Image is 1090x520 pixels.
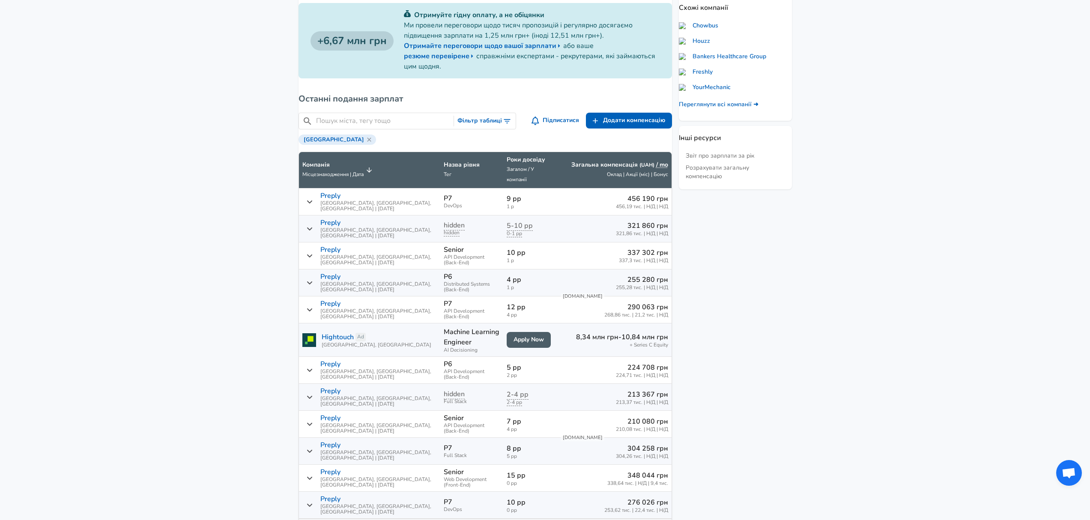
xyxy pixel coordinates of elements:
[320,360,340,368] p: Preply
[619,248,668,258] p: 337 302 грн
[603,115,665,126] span: Додати компенсацію
[607,470,668,481] p: 348 044 грн
[444,194,452,202] p: P7
[619,258,668,263] span: 337,3 тис. | Н/Д | Н/Д
[507,194,553,204] p: 9 рр
[320,495,340,503] p: Preply
[616,362,668,373] p: 224 708 грн
[320,414,340,422] p: Preply
[507,332,551,348] a: Apply Now
[607,481,668,486] span: 338,64 тис. | Н/Д | 9,4 тис.
[444,171,451,178] span: Тег
[444,468,464,476] p: Senior
[444,389,465,399] span: level для цієї точки даних приховано доки не буде більше подань. Подайте свою зарплату анонімно, ...
[320,281,437,293] span: [GEOGRAPHIC_DATA], [GEOGRAPHIC_DATA], [GEOGRAPHIC_DATA] | [DATE]
[507,302,553,312] p: 12 рр
[1056,460,1082,486] div: Відкритий чат
[679,126,792,143] p: Інші ресурси
[444,203,500,209] span: DevOps
[444,281,500,293] span: Distributed Systems (Back-End)
[302,161,375,179] span: КомпаніяМісцезнаходження | Дата
[302,171,364,178] span: Місцезнаходження | Дата
[679,38,689,45] img: houzz.com
[507,416,553,427] p: 7 рр
[507,166,534,183] span: Загалом / У компанії
[444,498,452,506] p: P7
[404,10,411,17] img: svg+xml;base64,PHN2ZyB4bWxucz0iaHR0cDovL3d3dy53My5vcmcvMjAwMC9zdmciIGZpbGw9IiMwYzU0NjAiIHZpZXdCb3...
[616,221,668,231] p: 321 860 грн
[320,450,437,461] span: [GEOGRAPHIC_DATA], [GEOGRAPHIC_DATA], [GEOGRAPHIC_DATA] | [DATE]
[320,504,437,515] span: [GEOGRAPHIC_DATA], [GEOGRAPHIC_DATA], [GEOGRAPHIC_DATA] | [DATE]
[444,369,500,380] span: API Development (Back-End)
[507,312,553,318] span: 4 рр
[679,22,689,29] img: chowbus.com
[616,275,668,285] p: 255 280 грн
[679,53,689,60] img: bankershealthcaregroup.com
[299,134,376,145] div: [GEOGRAPHIC_DATA]
[507,399,522,406] span: years of experience для цієї точки даних приховано доки не буде більше подань. Подайте свою зарпл...
[507,373,553,378] span: 2 рр
[616,389,668,400] p: 213 367 грн
[679,83,731,92] a: YourMechanic
[586,113,672,129] a: Додати компенсацію
[507,454,553,459] span: 5 рр
[616,204,668,209] span: 456,19 тис. | Н/Д | Н/Д
[507,497,553,508] p: 10 рр
[299,92,672,106] h6: Останні подання зарплат
[302,333,316,347] img: hightouchlogo.png
[507,275,553,285] p: 4 рр
[302,161,364,169] p: Компанія
[604,497,668,508] p: 276 026 грн
[320,273,340,281] p: Preply
[616,443,668,454] p: 304 258 грн
[404,20,660,72] p: Ми провели переговори щодо тисяч пропозицій і регулярно досягаємо підвищення зарплати на 1,25 млн...
[320,468,340,476] p: Preply
[311,31,394,51] a: 6,67 млн грн
[320,192,340,200] p: Preply
[444,453,500,458] span: Full Stack
[639,161,654,169] button: (UAH)
[444,414,464,422] p: Senior
[444,254,500,266] span: API Development (Back-End)
[320,396,437,407] span: [GEOGRAPHIC_DATA], [GEOGRAPHIC_DATA], [GEOGRAPHIC_DATA] | [DATE]
[444,399,500,404] span: Full Stack
[679,68,713,76] a: Freshly
[320,254,437,266] span: [GEOGRAPHIC_DATA], [GEOGRAPHIC_DATA], [GEOGRAPHIC_DATA] | [DATE]
[444,423,500,434] span: API Development (Back-End)
[404,51,476,61] a: резюме перевірене
[444,347,500,353] span: AI Decisioning
[454,113,516,129] button: Переключити фільтри пошуку
[320,300,340,308] p: Preply
[507,155,553,164] p: Роки досвіду
[604,302,668,312] p: 290 063 грн
[507,230,522,237] span: years of experience для цієї точки даних приховано доки не буде більше подань. Подайте свою зарпл...
[507,481,553,486] span: 0 рр
[444,308,500,320] span: API Development (Back-End)
[604,508,668,513] span: 253,62 тис. | 22,4 тис. | Н/Д
[320,219,340,227] p: Preply
[320,246,340,254] p: Preply
[530,113,582,129] button: Підписатися
[320,477,437,488] span: [GEOGRAPHIC_DATA], [GEOGRAPHIC_DATA], [GEOGRAPHIC_DATA] | [DATE]
[507,248,553,258] p: 10 рр
[571,161,668,169] p: Загальна компенсація
[630,342,668,348] span: + Series C Equity
[444,161,500,169] p: Назва рівня
[507,258,553,263] span: 1 р
[576,332,668,342] p: 8,34 млн грн-10,84 млн грн
[679,69,689,75] img: freshly.com
[507,204,553,209] span: 1 р
[507,221,533,231] span: years at company для цієї точки даних приховано доки не буде більше подань. Подайте свою зарплату...
[616,285,668,290] span: 255,28 тис. | Н/Д | Н/Д
[320,387,340,395] p: Preply
[507,508,553,513] span: 0 рр
[616,400,668,405] span: 213,37 тис. | Н/Д | Н/Д
[444,221,465,230] span: level для цієї точки даних приховано доки не буде більше подань. Подайте свою зарплату анонімно, ...
[507,427,553,432] span: 4 рр
[507,470,553,481] p: 15 рр
[686,164,785,181] a: Розрахувати загальну компенсацію
[320,369,437,380] span: [GEOGRAPHIC_DATA], [GEOGRAPHIC_DATA], [GEOGRAPHIC_DATA] | [DATE]
[686,152,754,160] a: Звіт про зарплати за рік
[616,416,668,427] p: 210 080 грн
